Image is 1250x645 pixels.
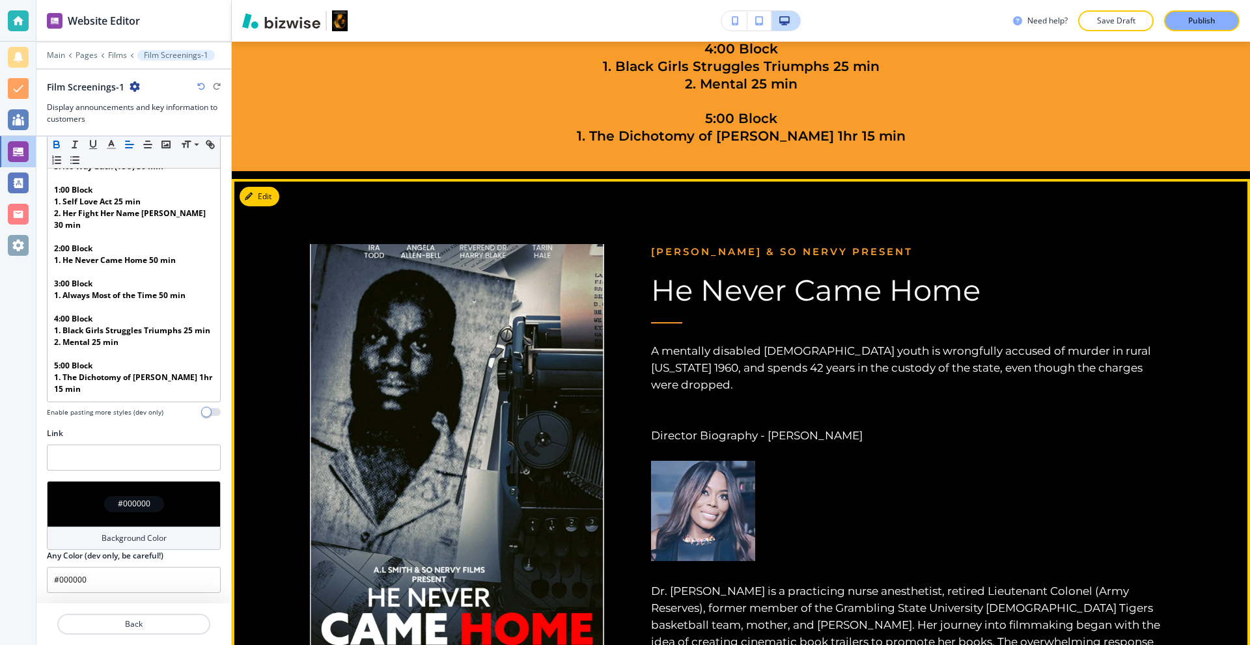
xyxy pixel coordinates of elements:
[242,13,320,29] img: Bizwise Logo
[57,614,210,635] button: Back
[144,51,208,60] p: Film Screenings-1
[704,40,778,57] strong: 4:00 Block
[1095,15,1137,27] p: Save Draft
[47,13,62,29] img: editor icon
[1027,15,1068,27] h3: Need help?
[47,481,221,550] button: #000000Background Color
[47,51,65,60] button: Main
[118,498,150,510] h4: #000000
[54,254,176,266] strong: 1. He Never Came Home 50 min
[54,360,92,371] strong: 5:00 Block
[137,50,215,61] button: Film Screenings-1
[102,532,167,544] h4: Background Color
[47,407,163,417] h4: Enable pasting more styles (dev only)
[705,110,777,126] strong: 5:00 Block
[1188,15,1215,27] p: Publish
[54,184,92,195] strong: 1:00 Block
[54,243,92,254] strong: 2:00 Block
[108,51,127,60] button: Films
[685,75,798,92] strong: 2. Mental 25 min
[54,313,92,324] strong: 4:00 Block
[47,80,124,94] h2: Film Screenings-1
[54,208,208,230] strong: 2. Her Fight Her Name [PERSON_NAME] 30 min
[240,187,279,206] button: Edit
[47,550,163,562] h2: Any Color (dev only, be careful!)
[47,428,63,439] h2: Link
[54,161,163,172] strong: 3. No Way Back (TSU) 30 min
[54,372,214,394] strong: 1. The Dichotomy of [PERSON_NAME] 1hr 15 min
[1164,10,1240,31] button: Publish
[1078,10,1154,31] button: Save Draft
[47,102,221,125] h3: Display announcements and key information to customers
[577,128,906,144] strong: 1. The Dichotomy of [PERSON_NAME] 1hr 15 min
[54,290,186,301] strong: 1. Always Most of the Time 50 min
[603,58,880,74] strong: 1. Black Girls Struggles Triumphs 25 min
[76,51,98,60] button: Pages
[59,618,209,630] p: Back
[651,427,1173,444] p: Director Biography - [PERSON_NAME]
[54,336,118,348] strong: 2. Mental 25 min
[54,196,141,207] strong: 1. Self Love Act 25 min
[651,244,1173,260] p: [PERSON_NAME] & So Nervy Present
[332,10,348,31] img: Your Logo
[651,273,1173,307] p: He Never Came Home
[68,13,140,29] h2: Website Editor
[54,325,210,336] strong: 1. Black Girls Struggles Triumphs 25 min
[651,342,1173,393] p: A mentally disabled [DEMOGRAPHIC_DATA] youth is wrongfully accused of murder in rural [US_STATE] ...
[54,278,92,289] strong: 3:00 Block
[651,461,755,561] img: 7d2ac50cecd1e21b0be2069f4805d469.png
